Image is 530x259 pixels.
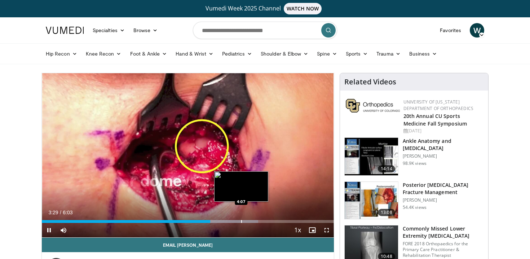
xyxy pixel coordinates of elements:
[193,22,337,39] input: Search topics, interventions
[46,27,84,34] img: VuMedi Logo
[284,3,322,14] span: WATCH NOW
[313,47,341,61] a: Spine
[372,47,405,61] a: Trauma
[48,210,58,215] span: 3:29
[214,171,268,202] img: image.jpeg
[126,47,172,61] a: Foot & Ankle
[403,113,467,127] a: 20th Annual CU Sports Medicine Fall Symposium
[344,181,484,220] a: 13:08 Posterior [MEDICAL_DATA] Fracture Management [PERSON_NAME] 54.4K views
[405,47,442,61] a: Business
[81,47,126,61] a: Knee Recon
[344,137,484,176] a: 14:14 Ankle Anatomy and [MEDICAL_DATA] [PERSON_NAME] 98.9K views
[42,238,334,252] a: Email [PERSON_NAME]
[403,161,427,166] p: 98.9K views
[470,23,484,38] a: W
[319,223,334,237] button: Fullscreen
[291,223,305,237] button: Playback Rate
[42,73,334,238] video-js: Video Player
[47,3,483,14] a: Vumedi Week 2025 ChannelWATCH NOW
[403,137,484,152] h3: Ankle Anatomy and [MEDICAL_DATA]
[403,205,427,210] p: 54.4K views
[436,23,465,38] a: Favorites
[341,47,372,61] a: Sports
[42,220,334,223] div: Progress Bar
[403,241,484,258] p: FORE 2018 Orthopaedics for the Primary Care Practitioner & Rehabilitation Therapist
[345,138,398,175] img: d079e22e-f623-40f6-8657-94e85635e1da.150x105_q85_crop-smart_upscale.jpg
[305,223,319,237] button: Enable picture-in-picture mode
[63,210,72,215] span: 6:03
[403,197,484,203] p: [PERSON_NAME]
[41,47,81,61] a: Hip Recon
[345,182,398,219] img: 50e07c4d-707f-48cd-824d-a6044cd0d074.150x105_q85_crop-smart_upscale.jpg
[378,209,395,216] span: 13:08
[346,99,400,113] img: 355603a8-37da-49b6-856f-e00d7e9307d3.png.150x105_q85_autocrop_double_scale_upscale_version-0.2.png
[403,181,484,196] h3: Posterior [MEDICAL_DATA] Fracture Management
[56,223,71,237] button: Mute
[218,47,256,61] a: Pediatrics
[403,153,484,159] p: [PERSON_NAME]
[378,165,395,172] span: 14:14
[88,23,129,38] a: Specialties
[60,210,61,215] span: /
[129,23,162,38] a: Browse
[403,128,482,134] div: [DATE]
[171,47,218,61] a: Hand & Wrist
[256,47,313,61] a: Shoulder & Elbow
[403,99,473,111] a: University of [US_STATE] Department of Orthopaedics
[42,223,56,237] button: Pause
[344,78,396,86] h4: Related Videos
[403,225,484,240] h3: Commonly Missed Lower Extremity [MEDICAL_DATA]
